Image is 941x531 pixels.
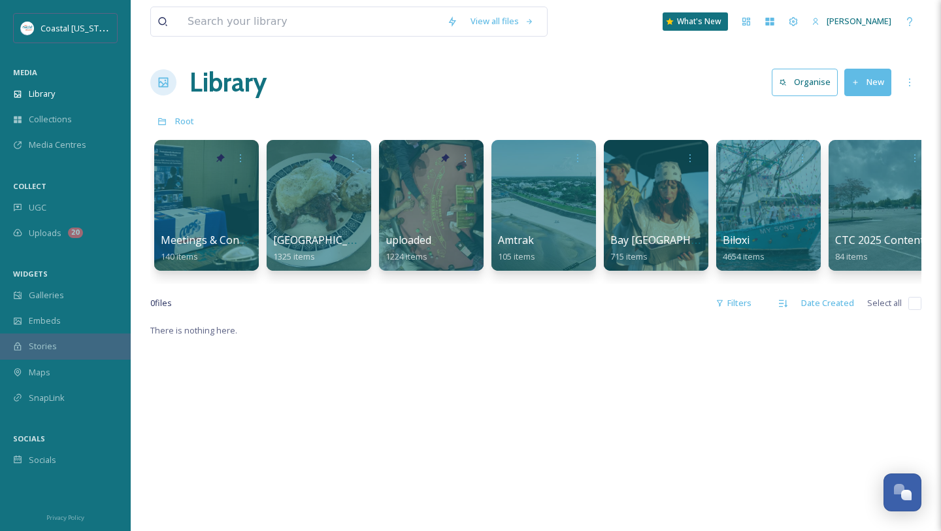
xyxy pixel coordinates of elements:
span: Galleries [29,289,64,301]
a: [GEOGRAPHIC_DATA]1325 items [273,234,378,262]
span: WIDGETS [13,269,48,279]
span: SnapLink [29,392,65,404]
span: 4654 items [723,250,765,262]
span: Uploads [29,227,61,239]
a: What's New [663,12,728,31]
span: Privacy Policy [46,513,84,522]
a: Privacy Policy [46,509,84,524]
a: Meetings & Conventions140 items [161,234,282,262]
span: 715 items [610,250,648,262]
img: download%20%281%29.jpeg [21,22,34,35]
a: [PERSON_NAME] [805,9,898,34]
a: View all files [464,9,540,34]
span: [GEOGRAPHIC_DATA] [273,233,378,247]
span: SOCIALS [13,434,45,443]
span: 140 items [161,250,198,262]
a: Biloxi4654 items [723,234,765,262]
a: uploaded1224 items [386,234,431,262]
span: Embeds [29,315,61,327]
button: Organise [772,69,838,95]
span: Root [175,115,194,127]
span: 105 items [498,250,535,262]
span: uploaded [386,233,431,247]
span: Select all [867,297,902,309]
span: MEDIA [13,67,37,77]
span: Coastal [US_STATE] [41,22,116,34]
div: Filters [709,290,758,316]
a: Amtrak105 items [498,234,535,262]
span: UGC [29,201,46,214]
a: Library [190,63,267,102]
span: 1224 items [386,250,427,262]
div: Date Created [795,290,861,316]
button: New [844,69,891,95]
span: 0 file s [150,297,172,309]
span: Media Centres [29,139,86,151]
span: 1325 items [273,250,315,262]
span: Library [29,88,55,100]
span: Stories [29,340,57,352]
div: 20 [68,228,83,238]
span: CTC 2025 Content [835,233,924,247]
span: Amtrak [498,233,534,247]
span: [PERSON_NAME] [827,15,891,27]
input: Search your library [181,7,440,36]
a: Bay [GEOGRAPHIC_DATA]715 items [610,234,736,262]
span: Bay [GEOGRAPHIC_DATA] [610,233,736,247]
span: COLLECT [13,181,46,191]
span: Maps [29,366,50,379]
span: There is nothing here. [150,324,237,336]
a: CTC 2025 Content84 items [835,234,924,262]
span: Meetings & Conventions [161,233,282,247]
span: Biloxi [723,233,750,247]
a: Root [175,113,194,129]
span: Socials [29,454,56,466]
span: Collections [29,113,72,126]
span: 84 items [835,250,868,262]
button: Open Chat [883,473,921,511]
